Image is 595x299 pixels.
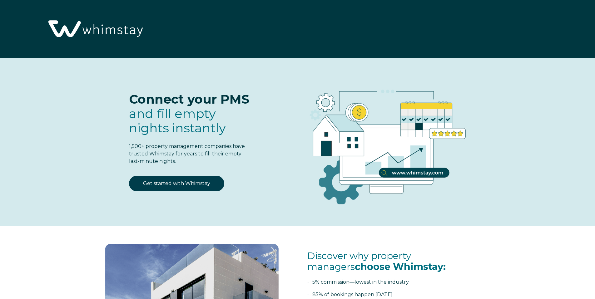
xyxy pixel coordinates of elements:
span: • 85% of bookings happen [DATE] [307,292,393,297]
span: Discover why property managers [307,250,446,272]
span: fill empty nights instantly [129,106,226,135]
span: Connect your PMS [129,91,249,107]
img: RBO Ilustrations-03 [274,70,494,214]
span: 1,500+ property management companies have trusted Whimstay for years to fill their empty last-min... [129,143,245,164]
span: choose Whimstay: [355,261,446,272]
span: and [129,106,226,135]
a: Get started with Whimstay [129,176,224,191]
span: • 5% commission—lowest in the industry [307,279,409,285]
img: Whimstay Logo-02 1 [44,3,146,56]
